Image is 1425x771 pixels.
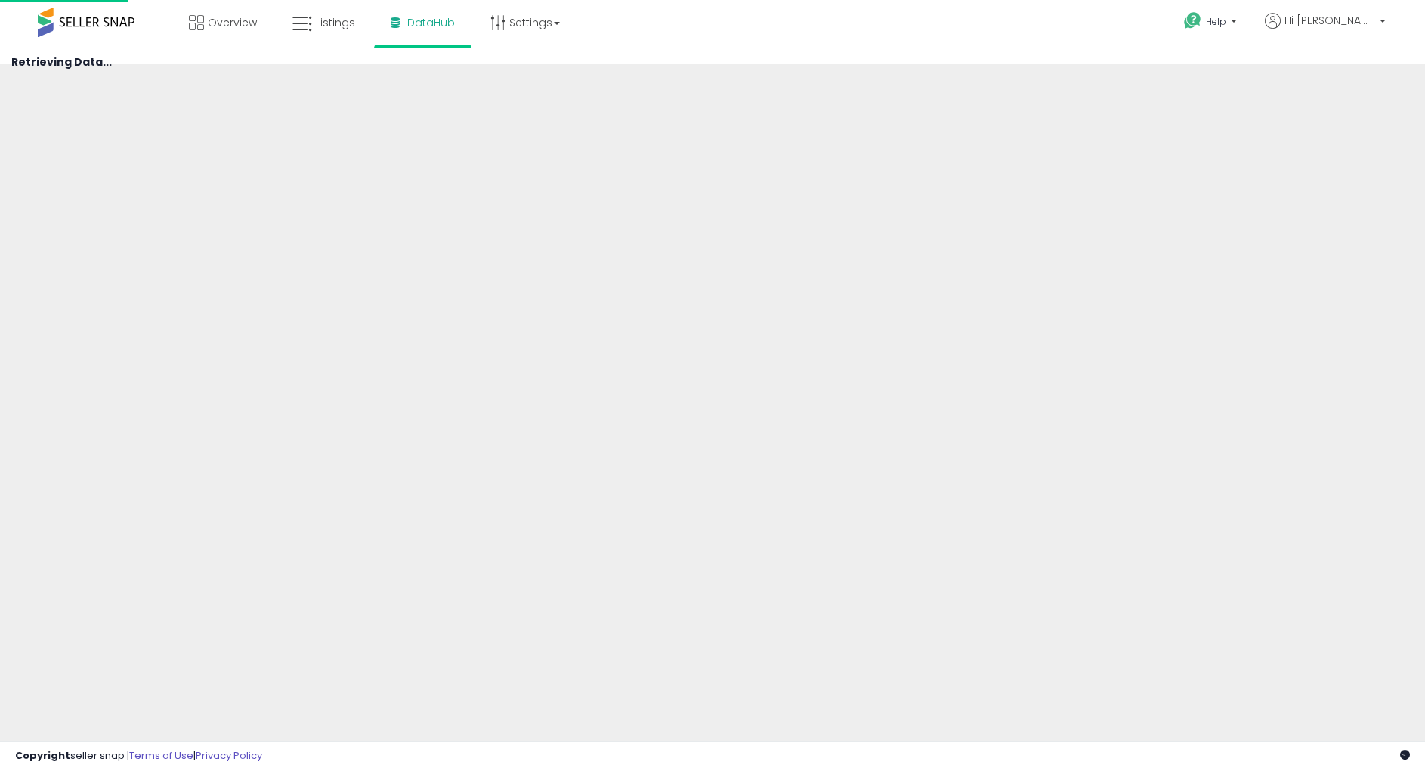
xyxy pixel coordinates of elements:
[1206,15,1226,28] span: Help
[11,57,1414,68] h4: Retrieving Data...
[407,15,455,30] span: DataHub
[316,15,355,30] span: Listings
[1284,13,1375,28] span: Hi [PERSON_NAME]
[1265,13,1386,47] a: Hi [PERSON_NAME]
[1183,11,1202,30] i: Get Help
[208,15,257,30] span: Overview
